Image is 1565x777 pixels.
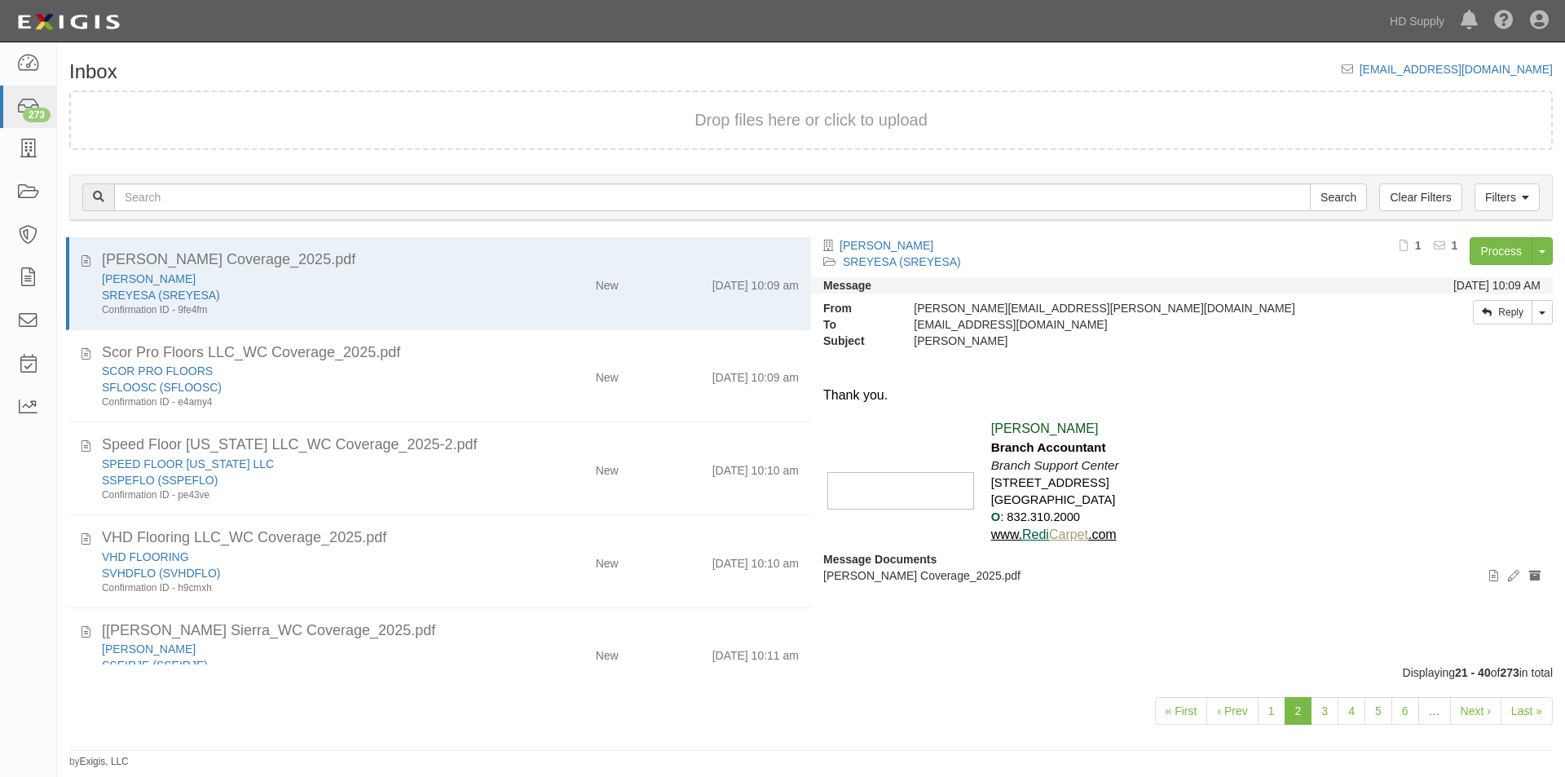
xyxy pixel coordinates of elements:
[1364,697,1392,725] a: 5
[102,272,196,285] a: [PERSON_NAME]
[811,333,902,349] strong: Subject
[991,422,1099,435] span: [PERSON_NAME]
[12,7,125,37] img: logo-5460c22ac91f19d4615b14bd174203de0afe785f0fc80cf4dbbc73dc1793850b.png
[102,472,498,488] div: SSPEFLO (SSPEFLO)
[102,565,498,581] div: SVHDFLO (SVHDFLO)
[102,249,799,271] div: Saul Reyes_WC Coverage_2025.pdf
[823,279,871,292] strong: Message
[712,363,799,386] div: [DATE] 10:09 am
[1155,697,1208,725] a: « First
[1338,697,1365,725] a: 4
[1258,697,1285,725] a: 1
[1418,697,1451,725] a: …
[1452,239,1458,252] b: 1
[843,255,961,268] a: SREYESA (SREYESA)
[102,381,222,394] a: SFLOOSC (SFLOOSC)
[902,300,1355,316] div: [PERSON_NAME][EMAIL_ADDRESS][PERSON_NAME][DOMAIN_NAME]
[991,528,1022,541] a: www.
[1000,510,1080,523] span: : 832.310.2000
[102,364,213,377] a: SCOR PRO FLOORS
[991,440,1106,454] b: Branch Accountant
[1360,63,1553,76] a: [EMAIL_ADDRESS][DOMAIN_NAME]
[1310,183,1367,211] input: Search
[712,271,799,294] div: [DATE] 10:09 am
[811,300,902,316] strong: From
[596,641,619,664] div: New
[596,363,619,386] div: New
[102,271,498,287] div: SAUL REYES
[1285,697,1312,725] a: 2
[69,755,129,769] small: by
[102,567,220,580] a: SVHDFLO (SVHDFLO)
[991,510,1000,523] b: O
[102,435,799,456] div: Speed Floor Georgia LLC_WC Coverage_2025-2.pdf
[991,476,1109,489] span: [STREET_ADDRESS]
[102,303,498,317] div: Confirmation ID - 9fe4fm
[1453,277,1541,294] div: [DATE] 10:09 AM
[57,664,1565,681] div: Displaying of in total
[102,456,498,472] div: SPEED FLOOR GEORGIA LLC
[1489,571,1498,582] i: View
[102,289,220,302] a: SREYESA (SREYESA)
[1494,11,1514,31] i: Help Center - Complianz
[823,553,937,566] strong: Message Documents
[1379,183,1461,211] a: Clear Filters
[991,493,1116,506] span: [GEOGRAPHIC_DATA]
[102,659,208,672] a: SSEIRJE (SSEIRJE)
[1088,528,1117,541] a: .com
[102,657,498,673] div: SSEIRJE (SSEIRJE)
[823,386,1541,405] div: Thank you.
[712,641,799,664] div: [DATE] 10:11 am
[102,642,196,656] a: [PERSON_NAME]
[1450,697,1501,725] a: Next ›
[102,363,498,379] div: SCOR PRO FLOORS
[102,620,799,642] div: [Jesus Perez Sierra_WC Coverage_2025.pdf
[1391,697,1419,725] a: 6
[102,287,498,303] div: SREYESA (SREYESA)
[102,488,498,502] div: Confirmation ID - pe43ve
[1529,571,1541,582] i: Archive document
[596,549,619,572] div: New
[102,550,189,563] a: VHD FLOORING
[902,333,1355,349] div: SAUL REYES
[1500,666,1519,679] b: 273
[114,183,1311,211] input: Search
[1049,528,1088,541] a: Carpet
[80,756,129,767] a: Exigis, LLC
[102,528,799,549] div: VHD Flooring LLC_WC Coverage_2025.pdf
[69,61,117,82] h1: Inbox
[840,239,933,252] a: [PERSON_NAME]
[102,342,799,364] div: Scor Pro Floors LLC_WC Coverage_2025.pdf
[991,458,1119,472] i: Branch Support Center
[712,549,799,572] div: [DATE] 10:10 am
[596,456,619,479] div: New
[102,474,218,487] a: SSPEFLO (SSPEFLO)
[102,581,498,595] div: Confirmation ID - h9cmxh
[102,549,498,565] div: VHD FLOORING
[823,567,1541,584] p: [PERSON_NAME] Coverage_2025.pdf
[1475,183,1540,211] a: Filters
[1470,237,1532,265] a: Process
[596,271,619,294] div: New
[102,457,274,470] a: SPEED FLOOR [US_STATE] LLC
[1415,239,1422,252] b: 1
[811,316,902,333] strong: To
[1311,697,1338,725] a: 3
[102,379,498,395] div: SFLOOSC (SFLOOSC)
[694,108,928,132] button: Drop files here or click to upload
[712,456,799,479] div: [DATE] 10:10 am
[1473,300,1532,324] a: Reply
[102,641,498,657] div: JESUS SIERRA
[23,108,51,122] div: 273
[1382,5,1453,38] a: HD Supply
[102,395,498,409] div: Confirmation ID - e4amy4
[1501,697,1553,725] a: Last »
[1022,528,1049,541] a: Redi
[1206,697,1258,725] a: ‹ Prev
[1508,571,1519,582] i: Edit document
[1455,666,1491,679] b: 21 - 40
[902,316,1355,333] div: agreement-tym7rm@hdsupply.complianz.com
